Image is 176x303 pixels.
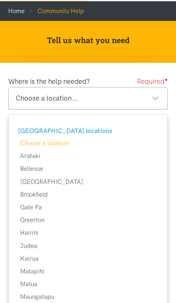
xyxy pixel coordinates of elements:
[25,6,84,16] li: Community Help
[9,266,167,276] div: Matapihi
[9,241,167,251] div: Judea
[9,279,167,289] div: Matua
[9,138,167,148] div: Choose a location...
[164,76,168,83] sup: ●
[9,202,167,212] div: Gate Pa
[8,7,25,15] a: Home
[9,254,167,264] div: Kairua
[9,215,167,225] div: Greerton
[9,151,167,161] div: Arataki
[9,228,167,238] div: Hairini
[9,177,167,187] div: [GEOGRAPHIC_DATA]
[9,164,167,174] div: Bellevue
[8,76,90,87] label: Where is the help needed?
[18,126,156,136] div: [GEOGRAPHIC_DATA] locations
[9,292,167,302] div: Maungatapu
[9,190,167,200] div: Brookfield
[137,76,168,87] span: Required
[16,93,159,104] div: Choose a location...
[5,34,171,46] p: Tell us what you need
